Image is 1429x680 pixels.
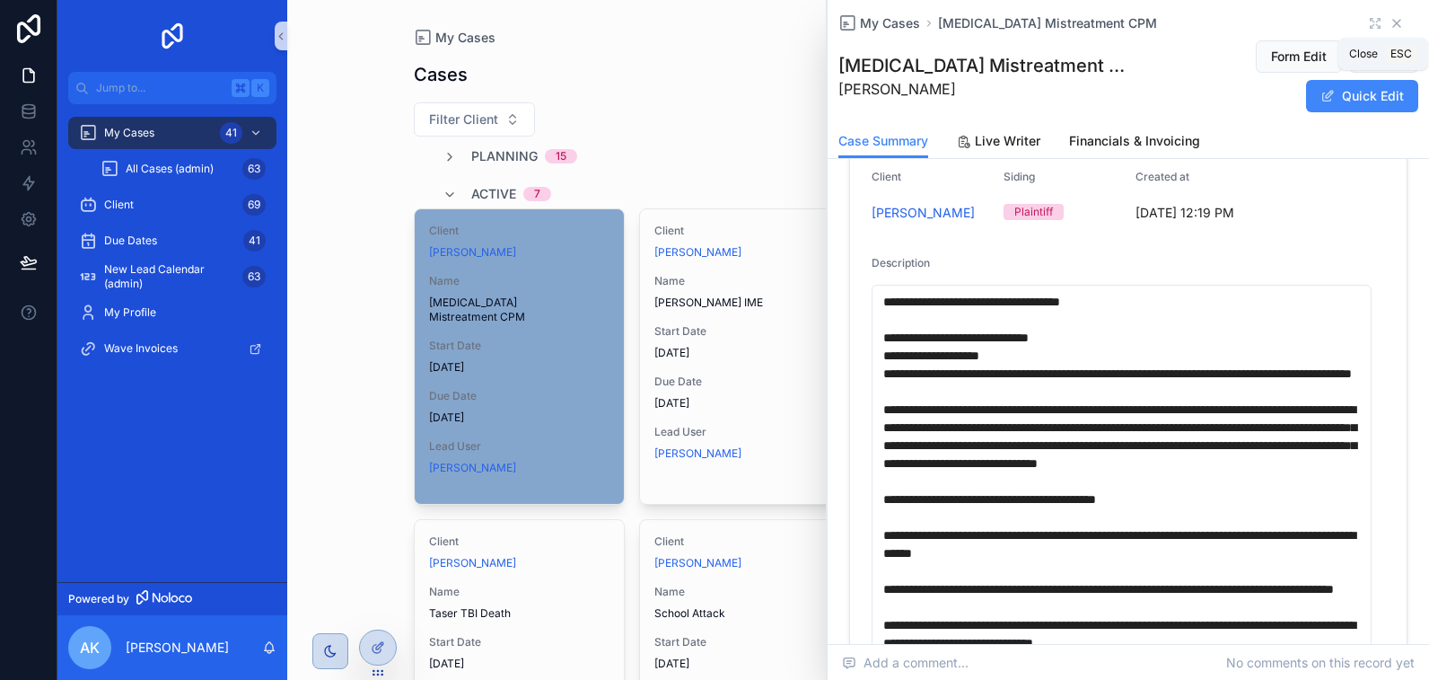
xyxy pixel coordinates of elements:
[429,360,610,375] span: [DATE]
[68,117,276,149] a: My Cases41
[57,582,287,615] a: Powered by
[838,78,1135,100] span: [PERSON_NAME]
[1135,204,1253,222] span: [DATE] 12:19 PM
[429,245,516,260] a: [PERSON_NAME]
[414,208,626,505] a: Client[PERSON_NAME]Name[MEDICAL_DATA] Mistreatment CPMStart Date[DATE]Due Date[DATE]Lead User[PER...
[654,657,836,671] span: [DATE]
[435,29,495,47] span: My Cases
[429,461,516,475] a: [PERSON_NAME]
[838,53,1135,78] h1: [MEDICAL_DATA] Mistreatment CPM
[838,14,920,32] a: My Cases
[654,224,836,238] span: Client
[68,332,276,365] a: Wave Invoices
[860,14,920,32] span: My Cases
[654,585,836,599] span: Name
[126,639,229,657] p: [PERSON_NAME]
[429,339,610,353] span: Start Date
[1349,47,1378,61] span: Close
[429,296,610,324] span: [MEDICAL_DATA] Mistreatment CPM
[414,62,468,87] h1: Cases
[68,592,129,606] span: Powered by
[242,194,266,216] div: 69
[654,425,836,439] span: Lead User
[429,585,610,599] span: Name
[1226,654,1415,672] span: No comments on this record yet
[938,14,1157,32] a: [MEDICAL_DATA] Mistreatment CPM
[1069,125,1200,161] a: Financials & Invoicing
[429,606,610,621] span: Taser TBI Death
[243,230,266,252] div: 41
[429,534,610,549] span: Client
[104,305,156,320] span: My Profile
[68,72,276,104] button: Jump to...K
[158,22,187,50] img: App logo
[429,110,498,128] span: Filter Client
[534,187,540,201] div: 7
[654,446,741,461] a: [PERSON_NAME]
[220,122,242,144] div: 41
[842,654,969,672] span: Add a comment...
[872,170,901,183] span: Client
[654,296,836,310] span: [PERSON_NAME] IME
[654,375,836,389] span: Due Date
[429,657,610,671] span: [DATE]
[68,296,276,329] a: My Profile
[242,158,266,180] div: 63
[429,224,610,238] span: Client
[556,149,566,163] div: 15
[654,346,836,360] span: [DATE]
[429,439,610,454] span: Lead User
[1014,204,1053,220] div: Plaintiff
[104,234,157,248] span: Due Dates
[957,125,1040,161] a: Live Writer
[104,198,134,212] span: Client
[654,324,836,339] span: Start Date
[126,162,214,176] span: All Cases (admin)
[471,185,516,203] span: Active
[654,534,836,549] span: Client
[429,556,516,570] a: [PERSON_NAME]
[68,225,276,257] a: Due Dates41
[1004,170,1035,183] span: Siding
[654,245,741,260] a: [PERSON_NAME]
[1256,40,1342,73] button: Form Edit
[838,125,928,159] a: Case Summary
[1271,48,1327,66] span: Form Edit
[68,261,276,293] a: New Lead Calendar (admin)63
[872,256,930,269] span: Description
[242,266,266,287] div: 63
[1387,47,1416,61] span: Esc
[654,396,836,411] span: [DATE]
[1306,80,1418,112] button: Quick Edit
[872,204,975,222] a: [PERSON_NAME]
[80,637,100,658] span: AK
[104,126,154,140] span: My Cases
[90,153,276,185] a: All Cases (admin)63
[654,606,836,621] span: School Attack
[639,208,851,505] a: Client[PERSON_NAME]Name[PERSON_NAME] IMEStart Date[DATE]Due Date[DATE]Lead User[PERSON_NAME]
[104,262,235,291] span: New Lead Calendar (admin)
[414,29,495,47] a: My Cases
[975,132,1040,150] span: Live Writer
[429,274,610,288] span: Name
[471,147,538,165] span: Planning
[96,81,224,95] span: Jump to...
[414,102,535,137] button: Select Button
[838,132,928,150] span: Case Summary
[654,556,741,570] a: [PERSON_NAME]
[429,411,610,425] span: [DATE]
[1135,170,1189,183] span: Created at
[429,389,610,403] span: Due Date
[57,104,287,388] div: scrollable content
[654,635,836,649] span: Start Date
[253,81,267,95] span: K
[68,189,276,221] a: Client69
[654,274,836,288] span: Name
